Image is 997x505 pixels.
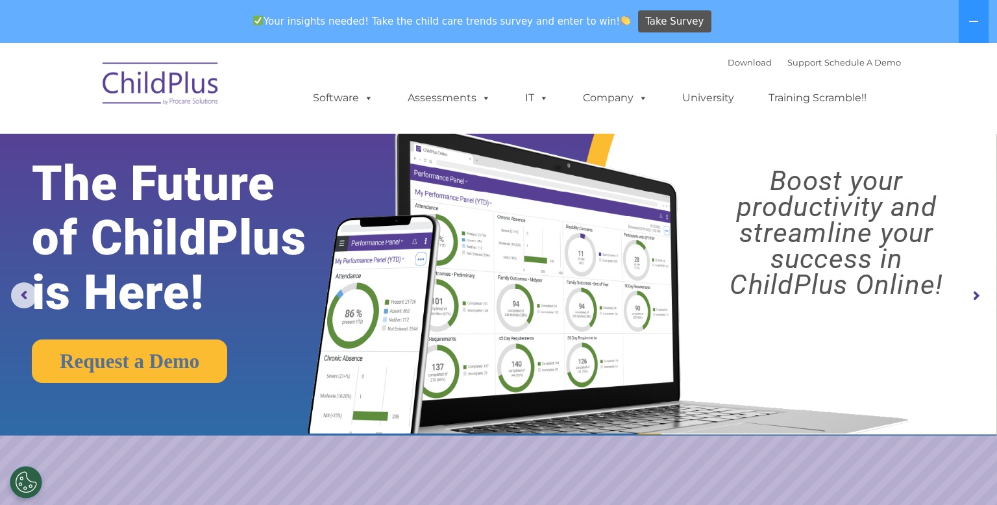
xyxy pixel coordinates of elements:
[570,85,661,111] a: Company
[669,85,747,111] a: University
[180,139,236,149] span: Phone number
[787,57,822,68] a: Support
[512,85,561,111] a: IT
[689,168,985,298] rs-layer: Boost your productivity and streamline your success in ChildPlus Online!
[395,85,504,111] a: Assessments
[728,57,772,68] a: Download
[300,85,386,111] a: Software
[756,85,880,111] a: Training Scramble!!
[253,16,263,25] img: ✅
[180,86,220,95] span: Last name
[10,466,42,499] button: Cookies Settings
[32,156,351,320] rs-layer: The Future of ChildPlus is Here!
[621,16,630,25] img: 👏
[645,10,704,33] span: Take Survey
[32,339,227,383] a: Request a Demo
[247,8,636,34] span: Your insights needed! Take the child care trends survey and enter to win!
[728,57,901,68] font: |
[638,10,711,33] a: Take Survey
[824,57,901,68] a: Schedule A Demo
[96,53,226,118] img: ChildPlus by Procare Solutions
